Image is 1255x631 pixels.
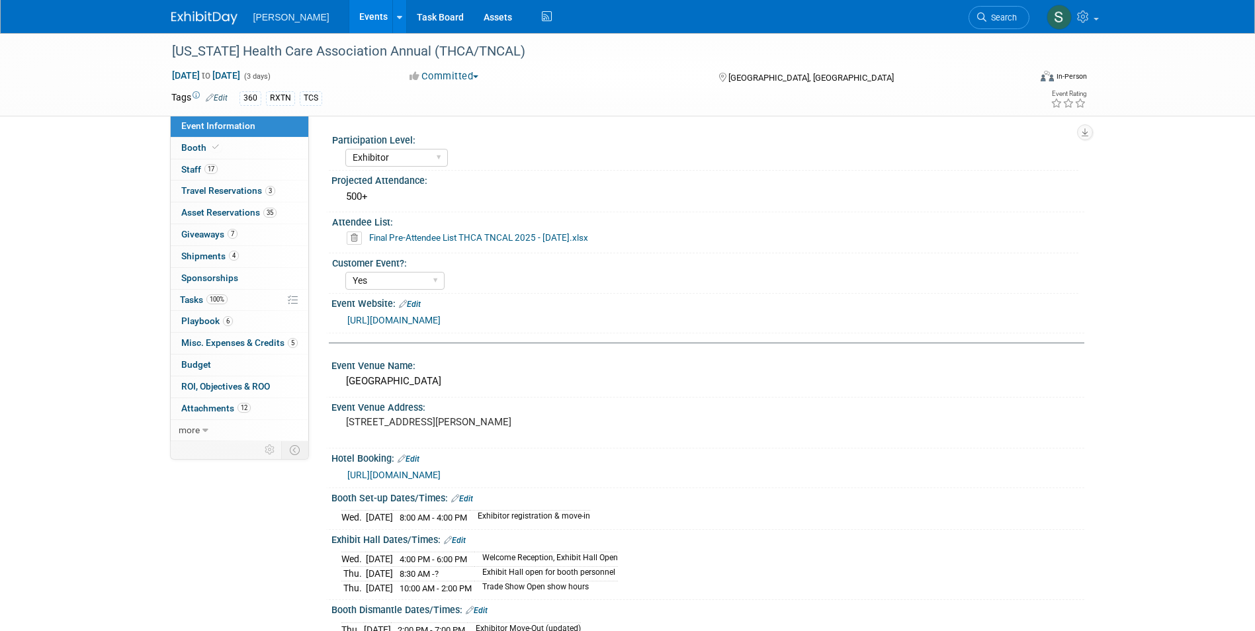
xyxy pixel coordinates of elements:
td: Wed. [341,511,366,525]
div: Event Rating [1051,91,1086,97]
a: Search [969,6,1029,29]
div: 500+ [341,187,1074,207]
div: Hotel Booking: [331,448,1084,466]
span: Sponsorships [181,273,238,283]
span: 8:00 AM - 4:00 PM [400,513,467,523]
i: Booth reservation complete [212,144,219,151]
td: Thu. [341,581,366,595]
div: Exhibit Hall Dates/Times: [331,530,1084,547]
span: to [200,70,212,81]
span: 12 [238,403,251,413]
td: Trade Show Open show hours [474,581,618,595]
div: [GEOGRAPHIC_DATA] [341,371,1074,392]
button: Committed [405,69,484,83]
td: [DATE] [366,511,393,525]
span: 100% [206,294,228,304]
td: Wed. [341,552,366,567]
span: Shipments [181,251,239,261]
span: 17 [204,164,218,174]
a: [URL][DOMAIN_NAME] [347,470,441,480]
span: [GEOGRAPHIC_DATA], [GEOGRAPHIC_DATA] [728,73,894,83]
span: 4 [229,251,239,261]
td: Exhibit Hall open for booth personnel [474,567,618,581]
pre: [STREET_ADDRESS][PERSON_NAME] [346,416,630,428]
a: Edit [398,454,419,464]
div: Event Format [951,69,1088,89]
span: 35 [263,208,277,218]
a: more [171,420,308,441]
span: Attachments [181,403,251,413]
a: Shipments4 [171,246,308,267]
div: Booth Dismantle Dates/Times: [331,600,1084,617]
a: Sponsorships [171,268,308,289]
div: [US_STATE] Health Care Association Annual (THCA/TNCAL) [167,40,1010,63]
span: 5 [288,338,298,348]
a: Edit [206,93,228,103]
img: Format-Inperson.png [1041,71,1054,81]
td: Exhibitor registration & move-in [470,511,590,525]
span: Giveaways [181,229,238,239]
span: 10:00 AM - 2:00 PM [400,583,472,593]
span: [DATE] [DATE] [171,69,241,81]
a: Edit [399,300,421,309]
span: 8:30 AM - [400,569,439,579]
div: 360 [239,91,261,105]
div: Event Venue Name: [331,356,1084,372]
a: Edit [451,494,473,503]
span: more [179,425,200,435]
div: Customer Event?: [332,253,1078,270]
a: Booth [171,138,308,159]
a: Tasks100% [171,290,308,311]
a: Travel Reservations3 [171,181,308,202]
span: 4:00 PM - 6:00 PM [400,554,467,564]
span: ? [435,569,439,579]
a: Misc. Expenses & Credits5 [171,333,308,354]
td: [DATE] [366,581,393,595]
a: Budget [171,355,308,376]
div: Participation Level: [332,130,1078,147]
a: Giveaways7 [171,224,308,245]
span: Event Information [181,120,255,131]
a: Playbook6 [171,311,308,332]
span: 6 [223,316,233,326]
a: Attachments12 [171,398,308,419]
td: Thu. [341,567,366,581]
td: Toggle Event Tabs [281,441,308,458]
div: Booth Set-up Dates/Times: [331,488,1084,505]
a: Event Information [171,116,308,137]
td: Welcome Reception, Exhibit Hall Open [474,552,618,567]
a: Final Pre-Attendee List THCA TNCAL 2025 - [DATE].xlsx [369,232,588,243]
div: Event Venue Address: [331,398,1084,414]
span: Budget [181,359,211,370]
img: ExhibitDay [171,11,238,24]
a: Asset Reservations35 [171,202,308,224]
div: Attendee List: [332,212,1078,229]
td: [DATE] [366,567,393,581]
span: Playbook [181,315,233,326]
div: Event Website: [331,294,1084,311]
div: In-Person [1056,71,1087,81]
span: (3 days) [243,72,271,81]
div: Projected Attendance: [331,171,1084,187]
span: 7 [228,229,238,239]
a: ROI, Objectives & ROO [171,376,308,398]
span: 3 [265,186,275,196]
div: TCS [300,91,322,105]
span: ROI, Objectives & ROO [181,381,270,392]
div: RXTN [266,91,295,105]
a: Delete attachment? [347,233,367,243]
td: Tags [171,91,228,106]
a: Staff17 [171,159,308,181]
a: Edit [466,606,488,615]
td: Personalize Event Tab Strip [259,441,282,458]
td: [DATE] [366,552,393,567]
span: Asset Reservations [181,207,277,218]
span: [PERSON_NAME] [253,12,329,22]
span: Staff [181,164,218,175]
span: Tasks [180,294,228,305]
span: Misc. Expenses & Credits [181,337,298,348]
a: Edit [444,536,466,545]
span: Travel Reservations [181,185,275,196]
a: [URL][DOMAIN_NAME] [347,315,441,325]
span: Search [986,13,1017,22]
